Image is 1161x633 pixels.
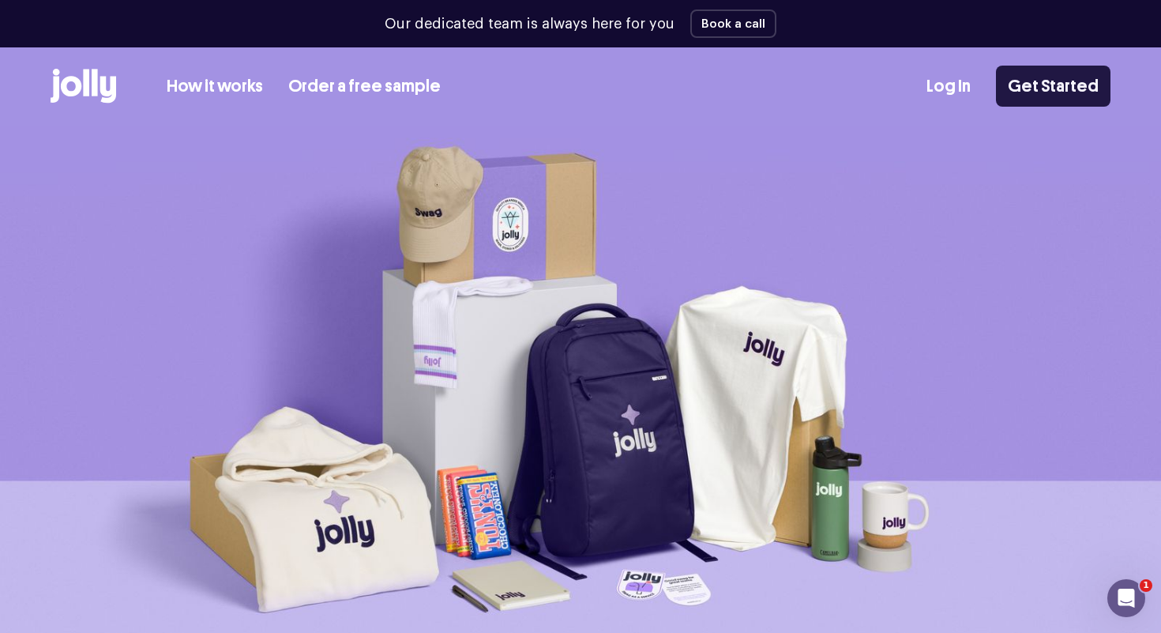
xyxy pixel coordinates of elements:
span: 1 [1140,579,1152,592]
a: Order a free sample [288,73,441,100]
a: Get Started [996,66,1110,107]
a: Log In [926,73,971,100]
iframe: Intercom live chat [1107,579,1145,617]
p: Our dedicated team is always here for you [385,13,674,35]
button: Book a call [690,9,776,38]
a: How it works [167,73,263,100]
